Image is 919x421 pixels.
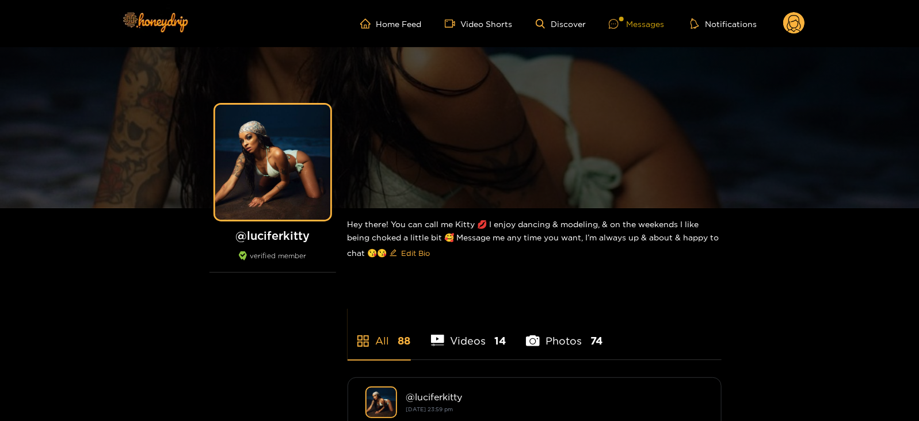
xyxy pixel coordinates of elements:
span: home [360,18,376,29]
img: luciferkitty [365,386,397,418]
a: Discover [536,19,586,29]
span: Edit Bio [402,247,430,259]
a: Home Feed [360,18,422,29]
button: Notifications [687,18,760,29]
li: All [348,308,411,359]
div: @ luciferkitty [406,392,704,402]
span: 14 [494,334,506,348]
a: Video Shorts [445,18,513,29]
div: Messages [609,17,664,30]
span: edit [390,249,397,258]
span: video-camera [445,18,461,29]
li: Photos [526,308,603,359]
span: 88 [398,334,411,348]
button: editEdit Bio [387,244,433,262]
small: [DATE] 23:59 pm [406,406,453,412]
span: 74 [590,334,603,348]
div: verified member [209,251,336,273]
div: Hey there! You can call me Kitty 💋 I enjoy dancing & modeling, & on the weekends I like being cho... [348,208,722,271]
li: Videos [431,308,506,359]
h1: @ luciferkitty [209,228,336,243]
span: appstore [356,334,370,348]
